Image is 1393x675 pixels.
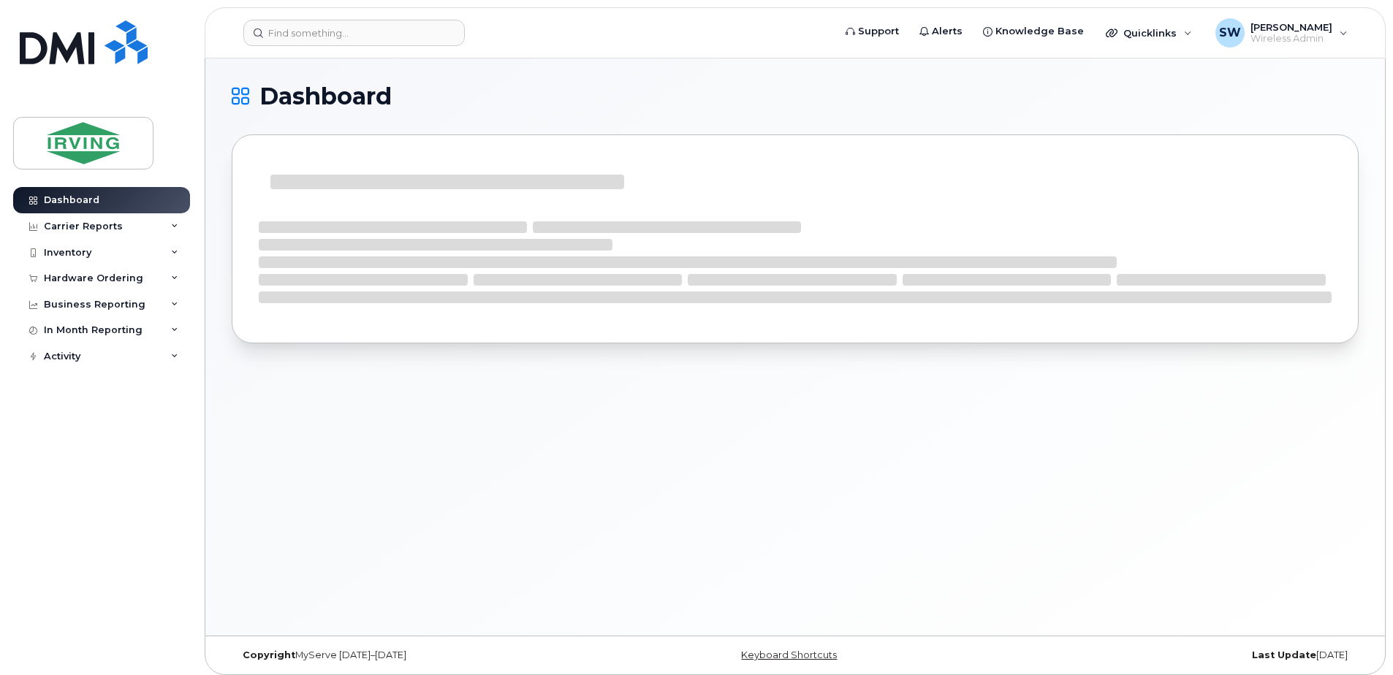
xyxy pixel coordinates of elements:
div: MyServe [DATE]–[DATE] [232,649,607,661]
strong: Last Update [1252,649,1316,660]
span: Dashboard [259,85,392,107]
strong: Copyright [243,649,295,660]
div: [DATE] [983,649,1359,661]
a: Keyboard Shortcuts [741,649,837,660]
